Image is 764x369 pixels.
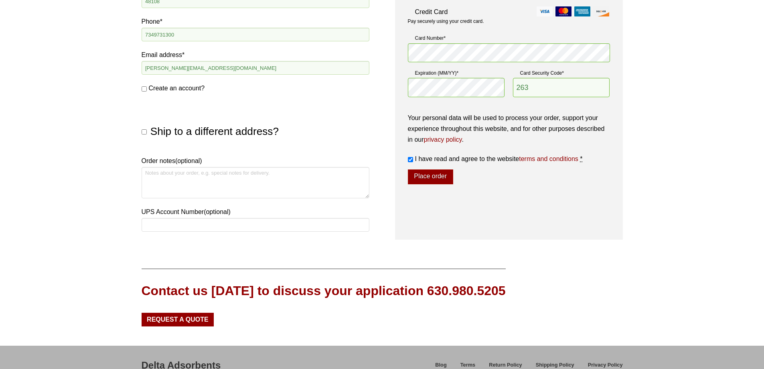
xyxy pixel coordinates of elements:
label: Card Number [408,34,610,42]
span: I have read and agree to the website [415,155,578,162]
label: Expiration (MM/YY) [408,69,505,77]
label: Email address [142,49,369,60]
img: discover [593,6,609,16]
a: privacy policy [424,136,462,143]
span: Create an account? [149,85,205,92]
p: Pay securely using your credit card. [408,18,610,25]
fieldset: Payment Info [408,31,610,104]
span: Return Policy [489,363,522,368]
span: Ship to a different address? [150,125,279,137]
input: Create an account? [142,86,147,92]
label: Order notes [142,155,369,166]
input: I have read and agree to the websiteterms and conditions * [408,157,413,162]
a: Request a Quote [142,313,214,326]
abbr: required [580,155,582,162]
span: Terms [460,363,475,368]
span: Privacy Policy [588,363,623,368]
input: Ship to a different address? [142,129,147,135]
label: UPS Account Number [142,206,369,217]
span: Request a Quote [147,316,209,323]
span: (optional) [175,157,202,164]
span: Shipping Policy [536,363,574,368]
img: amex [574,6,590,16]
img: mastercard [555,6,571,16]
label: Credit Card [408,6,610,17]
p: Your personal data will be used to process your order, support your experience throughout this we... [408,112,610,145]
img: visa [537,6,553,16]
div: Contact us [DATE] to discuss your application 630.980.5205 [142,282,506,300]
label: Phone [142,16,369,27]
a: terms and conditions [519,155,578,162]
label: Card Security Code [513,69,610,77]
span: Blog [435,363,446,368]
input: CSC [513,78,610,97]
span: (optional) [204,208,231,215]
button: Place order [408,169,453,185]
